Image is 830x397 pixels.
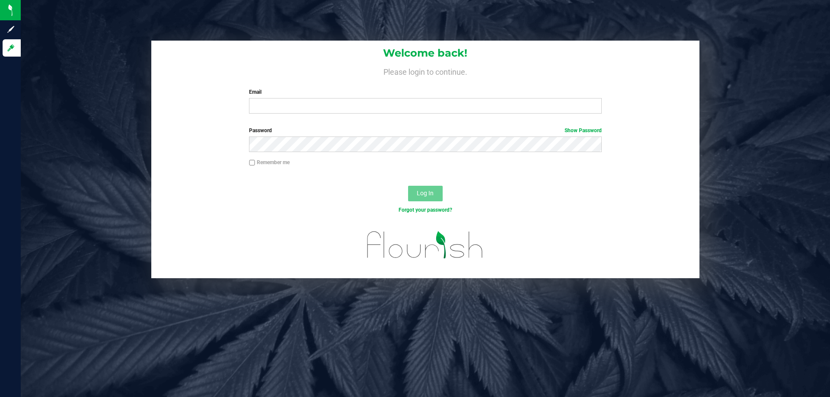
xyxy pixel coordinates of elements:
[399,207,452,213] a: Forgot your password?
[151,66,699,76] h4: Please login to continue.
[249,160,255,166] input: Remember me
[249,127,272,133] span: Password
[408,186,443,201] button: Log In
[565,127,602,133] a: Show Password
[249,159,290,166] label: Remember me
[249,88,601,96] label: Email
[6,44,15,52] inline-svg: Log in
[151,48,699,59] h1: Welcome back!
[417,190,434,197] span: Log In
[6,25,15,34] inline-svg: Sign up
[357,223,494,267] img: flourish_logo.svg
